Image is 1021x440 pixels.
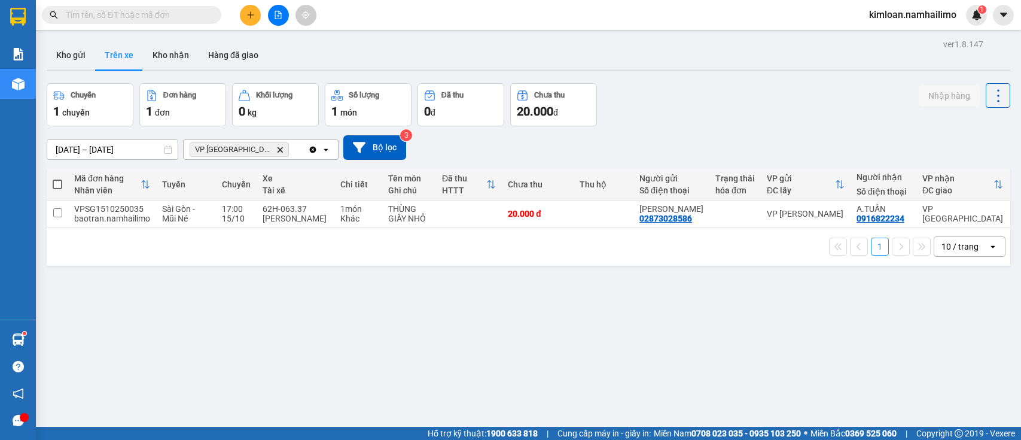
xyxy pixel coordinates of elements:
span: | [906,427,907,440]
span: kimloan.namhailimo [860,7,966,22]
button: aim [295,5,316,26]
div: Số điện thoại [857,187,910,196]
button: Chuyến1chuyến [47,83,133,126]
span: 1 [980,5,984,14]
button: caret-down [993,5,1014,26]
sup: 1 [23,332,26,335]
div: Nhân viên [74,186,141,195]
span: search [50,11,58,19]
img: solution-icon [12,48,25,60]
span: món [340,108,357,117]
span: 1 [331,104,338,119]
div: Tên món [388,174,430,183]
div: ver 1.8.147 [943,38,983,51]
button: Trên xe [95,41,143,69]
span: question-circle [13,361,24,372]
button: file-add [268,5,289,26]
div: Số điện thoại [639,186,703,195]
div: [PERSON_NAME] [263,214,328,223]
span: VP chợ Mũi Né [195,145,272,154]
svg: Clear all [308,145,318,154]
div: Chưa thu [508,180,568,189]
button: Kho nhận [143,41,199,69]
svg: open [988,242,998,251]
div: HTTT [442,186,486,195]
span: đ [431,108,435,117]
svg: open [321,145,331,154]
div: 15/10 [222,214,251,223]
div: Ghi chú [388,186,430,195]
div: baotran.namhailimo [74,214,150,223]
div: Thu hộ [580,180,627,189]
div: Chuyến [71,91,96,99]
div: VP [GEOGRAPHIC_DATA] [922,204,1003,223]
span: Sài Gòn - Mũi Né [162,204,195,223]
button: Bộ lọc [343,135,406,160]
span: chuyến [62,108,90,117]
th: Toggle SortBy [68,169,156,201]
span: Cung cấp máy in - giấy in: [557,427,651,440]
button: plus [240,5,261,26]
div: Chi tiết [340,180,376,189]
div: hóa đơn [715,186,755,195]
span: đơn [155,108,170,117]
div: Chưa thu [534,91,565,99]
img: warehouse-icon [12,78,25,90]
span: 0 [239,104,245,119]
span: Miền Nam [654,427,801,440]
div: 20.000 đ [508,209,568,219]
sup: 3 [400,129,412,141]
span: Hỗ trợ kỹ thuật: [428,427,538,440]
div: THÙNG GIẤY NHỎ [388,204,430,223]
div: Khối lượng [256,91,292,99]
div: Người gửi [639,174,703,183]
button: 1 [871,238,889,256]
div: 17:00 [222,204,251,214]
div: A.TUẤN [857,204,910,214]
div: 02873028586 [639,214,692,223]
span: copyright [955,429,963,438]
span: Miền Bắc [810,427,897,440]
div: Đơn hàng [163,91,196,99]
strong: 0708 023 035 - 0935 103 250 [691,429,801,438]
button: Kho gửi [47,41,95,69]
div: Khác [340,214,376,223]
div: Đã thu [441,91,464,99]
input: Select a date range. [47,140,178,159]
button: Chưa thu20.000đ [510,83,597,126]
span: 0 [424,104,431,119]
div: Bách Quang [639,204,703,214]
th: Toggle SortBy [916,169,1009,201]
sup: 1 [978,5,986,14]
button: Đã thu0đ [417,83,504,126]
th: Toggle SortBy [761,169,851,201]
th: Toggle SortBy [436,169,502,201]
button: Khối lượng0kg [232,83,319,126]
button: Đơn hàng1đơn [139,83,226,126]
div: ĐC lấy [767,186,835,195]
div: Trạng thái [715,174,755,183]
span: notification [13,388,24,399]
span: message [13,415,24,426]
div: VP gửi [767,174,835,183]
div: ĐC giao [922,186,993,195]
span: | [547,427,548,440]
div: 10 / trang [941,241,979,253]
div: 1 món [340,204,376,214]
img: icon-new-feature [971,10,982,20]
button: Số lượng1món [325,83,412,126]
span: ⚪️ [804,431,807,436]
span: plus [246,11,255,19]
span: VP chợ Mũi Né, close by backspace [190,142,289,157]
div: VP [PERSON_NAME] [767,209,845,219]
div: Người nhận [857,172,910,182]
div: Số lượng [349,91,379,99]
span: aim [301,11,310,19]
div: VPSG1510250035 [74,204,150,214]
svg: Delete [276,146,284,153]
strong: 1900 633 818 [486,429,538,438]
div: VP nhận [922,174,993,183]
span: 20.000 [517,104,553,119]
span: file-add [274,11,282,19]
img: logo-vxr [10,8,26,26]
